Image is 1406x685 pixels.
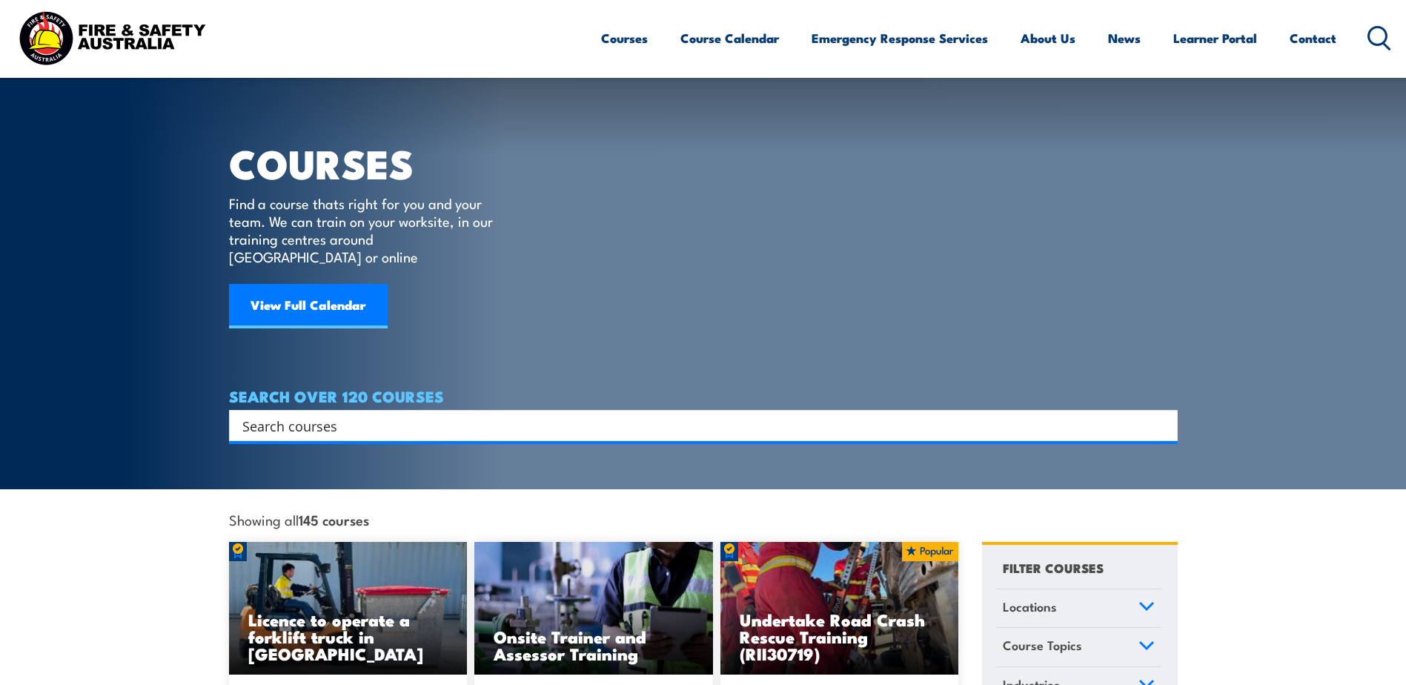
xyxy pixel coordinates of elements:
h4: FILTER COURSES [1003,557,1104,578]
a: Courses [601,19,648,58]
a: Contact [1290,19,1336,58]
a: Emergency Response Services [812,19,988,58]
input: Search input [242,414,1145,437]
img: Road Crash Rescue Training [720,542,959,675]
a: Learner Portal [1173,19,1257,58]
a: About Us [1021,19,1075,58]
form: Search form [245,415,1148,436]
a: View Full Calendar [229,284,388,328]
h4: SEARCH OVER 120 COURSES [229,388,1178,404]
a: Licence to operate a forklift truck in [GEOGRAPHIC_DATA] [229,542,468,675]
a: Undertake Road Crash Rescue Training (RII30719) [720,542,959,675]
img: Safety For Leaders [474,542,713,675]
span: Locations [1003,597,1057,617]
h3: Onsite Trainer and Assessor Training [494,628,694,662]
h3: Undertake Road Crash Rescue Training (RII30719) [740,611,940,662]
a: Course Calendar [680,19,779,58]
a: Onsite Trainer and Assessor Training [474,542,713,675]
a: News [1108,19,1141,58]
span: Course Topics [1003,635,1082,655]
a: Locations [996,589,1161,628]
img: Licence to operate a forklift truck Training [229,542,468,675]
h3: Licence to operate a forklift truck in [GEOGRAPHIC_DATA] [248,611,448,662]
span: Showing all [229,512,369,527]
p: Find a course thats right for you and your team. We can train on your worksite, in our training c... [229,194,500,265]
a: Course Topics [996,628,1161,666]
h1: COURSES [229,145,514,180]
strong: 145 courses [299,509,369,529]
button: Search magnifier button [1152,415,1173,436]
